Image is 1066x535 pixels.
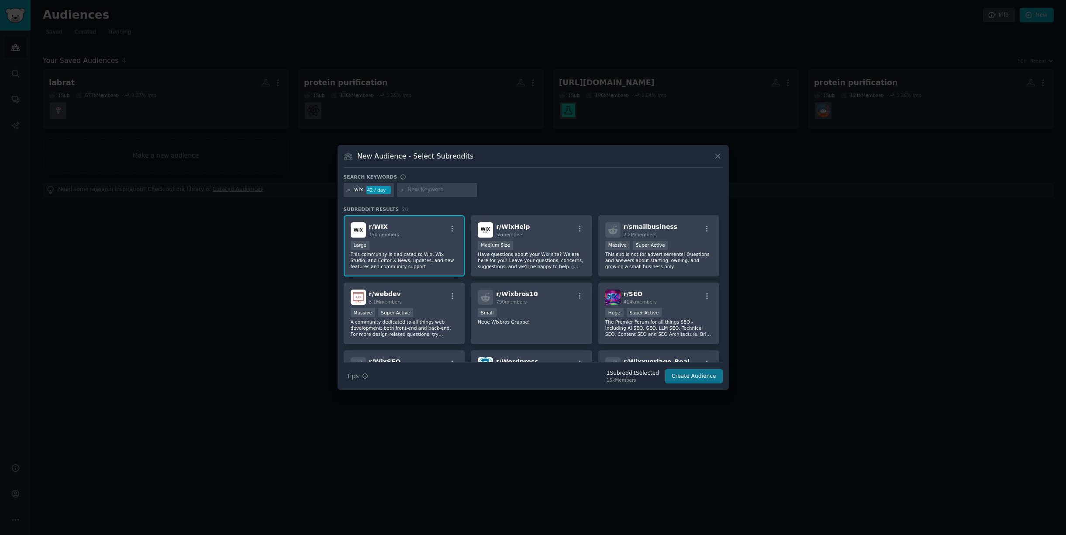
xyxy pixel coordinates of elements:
[351,222,366,238] img: WIX
[478,308,497,317] div: Small
[624,232,657,237] span: 2.2M members
[351,290,366,305] img: webdev
[351,319,458,337] p: A community dedicated to all things web development: both front-end and back-end. For more design...
[366,186,391,194] div: 42 / day
[605,290,621,305] img: SEO
[607,377,659,383] div: 15k Members
[357,152,473,161] h3: New Audience - Select Subreddits
[344,174,397,180] h3: Search keywords
[496,223,530,230] span: r/ WixHelp
[624,299,657,304] span: 414k members
[478,319,585,325] p: Neue Wixbros Gruppe!
[496,299,527,304] span: 790 members
[607,369,659,377] div: 1 Subreddit Selected
[369,232,399,237] span: 15k members
[605,308,624,317] div: Huge
[605,319,713,337] p: The Premier Forum for all things SEO - including AI SEO, GEO, LLM SEO, Technical SEO, Content SEO...
[402,207,408,212] span: 20
[344,206,399,212] span: Subreddit Results
[478,251,585,269] p: Have questions about your Wix site? We are here for you! Leave your questions, concerns, suggesti...
[496,290,538,297] span: r/ Wixbros10
[351,241,370,250] div: Large
[624,358,690,365] span: r/ Wixxvorlage_Real
[496,232,524,237] span: 5k members
[496,358,538,365] span: r/ Wordpress
[344,369,371,384] button: Tips
[605,251,713,269] p: This sub is not for advertisements! Questions and answers about starting, owning, and growing a s...
[378,308,414,317] div: Super Active
[478,357,493,373] img: Wordpress
[624,223,677,230] span: r/ smallbusiness
[351,251,458,269] p: This community is dedicated to Wix, Wix Studio, and Editor X News, updates, and new features and ...
[369,358,401,365] span: r/ WixSEO
[347,372,359,381] span: Tips
[407,186,474,194] input: New Keyword
[351,308,375,317] div: Massive
[369,223,388,230] span: r/ WIX
[633,241,668,250] div: Super Active
[478,241,513,250] div: Medium Size
[369,290,401,297] span: r/ webdev
[665,369,723,384] button: Create Audience
[624,290,643,297] span: r/ SEO
[605,241,630,250] div: Massive
[369,299,402,304] span: 3.1M members
[627,308,662,317] div: Super Active
[478,222,493,238] img: WixHelp
[354,186,363,194] div: wix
